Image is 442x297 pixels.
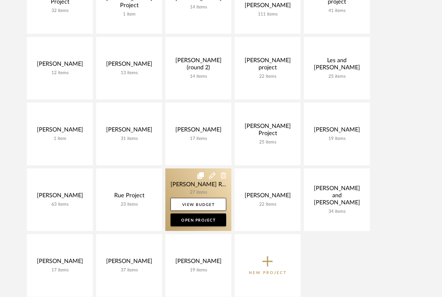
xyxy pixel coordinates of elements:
[309,185,365,209] div: [PERSON_NAME] and [PERSON_NAME]
[32,258,88,268] div: [PERSON_NAME]
[32,202,88,207] div: 63 items
[309,126,365,136] div: [PERSON_NAME]
[101,126,157,136] div: [PERSON_NAME]
[101,12,157,17] div: 1 item
[171,258,226,268] div: [PERSON_NAME]
[309,8,365,14] div: 41 items
[32,136,88,142] div: 1 item
[101,268,157,273] div: 37 items
[171,198,226,211] a: View Budget
[240,12,295,17] div: 111 items
[240,192,295,202] div: [PERSON_NAME]
[171,268,226,273] div: 19 items
[309,136,365,142] div: 19 items
[171,126,226,136] div: [PERSON_NAME]
[101,258,157,268] div: [PERSON_NAME]
[32,268,88,273] div: 17 items
[32,70,88,76] div: 12 items
[101,61,157,70] div: [PERSON_NAME]
[32,61,88,70] div: [PERSON_NAME]
[249,269,287,276] p: New Project
[171,213,226,226] a: Open Project
[309,57,365,74] div: Les and [PERSON_NAME]
[32,8,88,14] div: 32 items
[32,192,88,202] div: [PERSON_NAME]
[240,57,295,74] div: [PERSON_NAME] project
[235,234,301,297] button: New Project
[171,5,226,10] div: 14 items
[309,209,365,214] div: 34 items
[171,57,226,74] div: [PERSON_NAME] (round 2)
[101,70,157,76] div: 13 items
[309,74,365,79] div: 25 items
[101,136,157,142] div: 31 items
[101,192,157,202] div: Rue Project
[171,74,226,79] div: 14 items
[240,140,295,145] div: 25 items
[32,126,88,136] div: [PERSON_NAME]
[240,202,295,207] div: 22 items
[240,123,295,140] div: [PERSON_NAME] Project
[101,202,157,207] div: 23 items
[171,136,226,142] div: 17 items
[240,74,295,79] div: 22 items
